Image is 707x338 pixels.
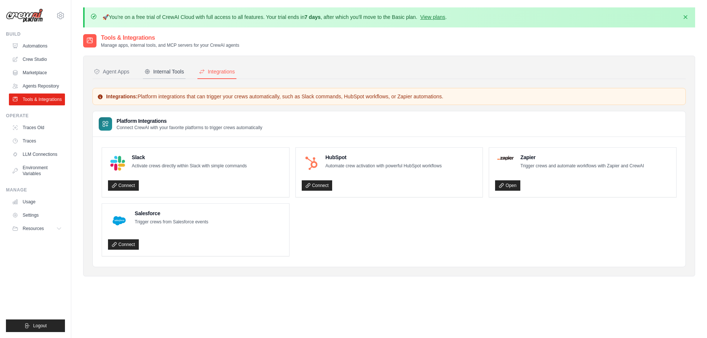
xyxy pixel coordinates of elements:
h2: Tools & Integrations [101,33,239,42]
p: Activate crews directly within Slack with simple commands [132,163,247,170]
h4: Salesforce [135,210,208,217]
p: Trigger crews from Salesforce events [135,219,208,226]
a: Tools & Integrations [9,93,65,105]
img: HubSpot Logo [304,156,319,171]
img: Slack Logo [110,156,125,171]
p: Automate crew activation with powerful HubSpot workflows [325,163,442,170]
a: Traces [9,135,65,147]
a: Automations [9,40,65,52]
button: Resources [9,223,65,234]
a: Marketplace [9,67,65,79]
button: Integrations [197,65,236,79]
span: Logout [33,323,47,329]
a: Open [495,180,520,191]
p: You're on a free trial of CrewAI Cloud with full access to all features. Your trial ends in , aft... [102,13,447,21]
p: Connect CrewAI with your favorite platforms to trigger crews automatically [117,125,262,131]
a: Connect [302,180,333,191]
img: Zapier Logo [497,156,514,160]
a: View plans [420,14,445,20]
a: Connect [108,239,139,250]
a: Usage [9,196,65,208]
h4: Slack [132,154,247,161]
h4: HubSpot [325,154,442,161]
h4: Zapier [520,154,644,161]
a: Agents Repository [9,80,65,92]
img: Salesforce Logo [110,212,128,230]
button: Logout [6,319,65,332]
span: Resources [23,226,44,232]
div: Internal Tools [144,68,184,75]
div: Build [6,31,65,37]
button: Agent Apps [92,65,131,79]
strong: Integrations: [106,93,138,99]
a: Crew Studio [9,53,65,65]
img: Logo [6,9,43,23]
a: Traces Old [9,122,65,134]
a: LLM Connections [9,148,65,160]
div: Integrations [199,68,235,75]
div: Manage [6,187,65,193]
a: Environment Variables [9,162,65,180]
strong: 🚀 [102,14,109,20]
strong: 7 days [304,14,321,20]
div: Agent Apps [94,68,130,75]
div: Operate [6,113,65,119]
h3: Platform Integrations [117,117,262,125]
p: Trigger crews and automate workflows with Zapier and CrewAI [520,163,644,170]
button: Internal Tools [143,65,186,79]
p: Manage apps, internal tools, and MCP servers for your CrewAI agents [101,42,239,48]
p: Platform integrations that can trigger your crews automatically, such as Slack commands, HubSpot ... [97,93,681,100]
a: Settings [9,209,65,221]
a: Connect [108,180,139,191]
